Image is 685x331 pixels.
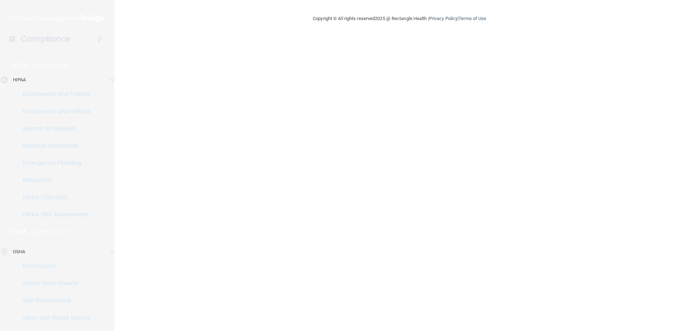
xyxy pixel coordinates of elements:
p: Resources [5,177,102,184]
h4: Compliance [21,34,71,44]
p: Safety Data Sheets [5,280,102,287]
p: Documents and Policies [5,108,102,115]
p: Documents [5,263,102,270]
p: Emergency Planning [5,159,102,167]
p: HIPAA Risk Assessment [5,211,102,218]
div: Copyright © All rights reserved 2025 @ Rectangle Health | | [269,7,530,30]
a: Privacy Policy [429,16,458,21]
a: Terms of Use [459,16,486,21]
p: HIPAA [10,61,28,70]
p: Business Associates [5,142,102,149]
p: Injury and Illness Report [5,314,102,321]
p: OSHA [10,227,28,236]
p: Learn More! [32,61,70,70]
p: Self-Assessment [5,297,102,304]
p: OSHA [13,248,25,256]
img: PMB logo [8,11,106,25]
p: HIPAA Checklist [5,194,102,201]
p: Report an Incident [5,125,102,132]
p: Learn More! [31,227,69,236]
p: Documents and Policies [5,91,102,98]
p: HIPAA [13,76,26,84]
